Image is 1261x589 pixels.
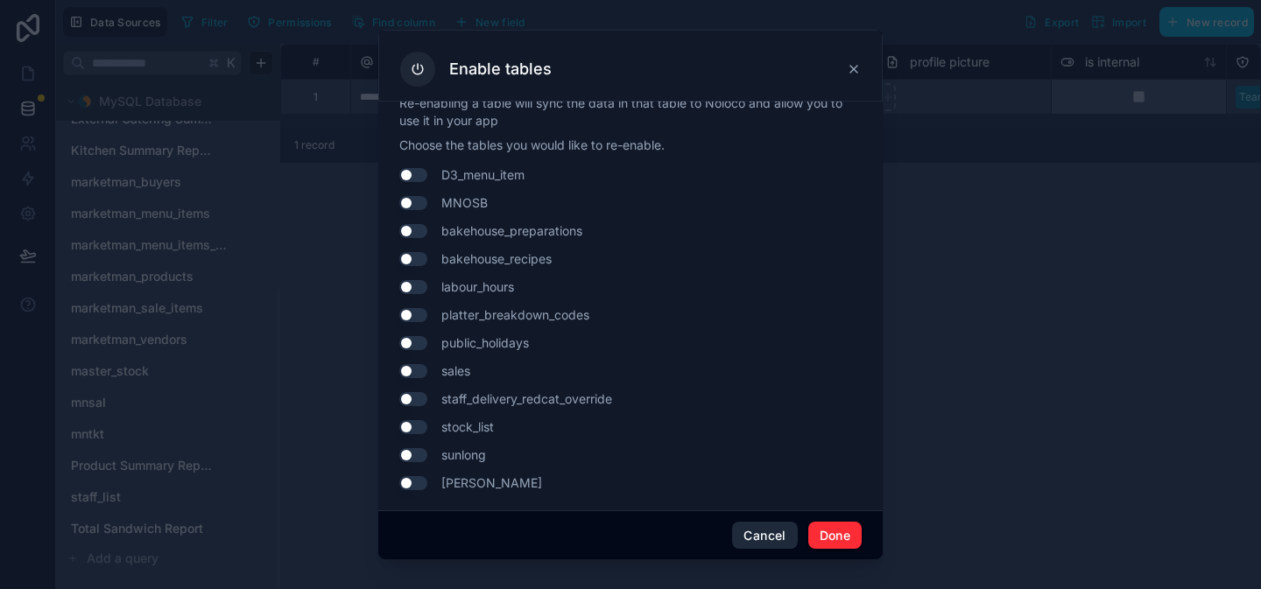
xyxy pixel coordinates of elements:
span: sunlong [441,446,486,464]
span: labour_hours [441,278,514,296]
span: sales [441,362,470,380]
span: D3_menu_item [441,166,525,184]
h3: Enable tables [449,59,552,80]
span: public_holidays [441,334,529,352]
span: stock_list [441,418,494,436]
button: Cancel [732,522,797,550]
span: platter_breakdown_codes [441,306,589,324]
button: Done [808,522,862,550]
p: Re-enabling a table will sync the data in that table to Noloco and allow you to use it in your app [399,95,862,130]
span: MNOSB [441,194,488,212]
span: bakehouse_preparations [441,222,582,240]
p: Choose the tables you would like to re-enable. [399,137,862,154]
span: bakehouse_recipes [441,250,552,268]
span: staff_delivery_redcat_override [441,390,612,408]
span: [PERSON_NAME] [441,474,542,492]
